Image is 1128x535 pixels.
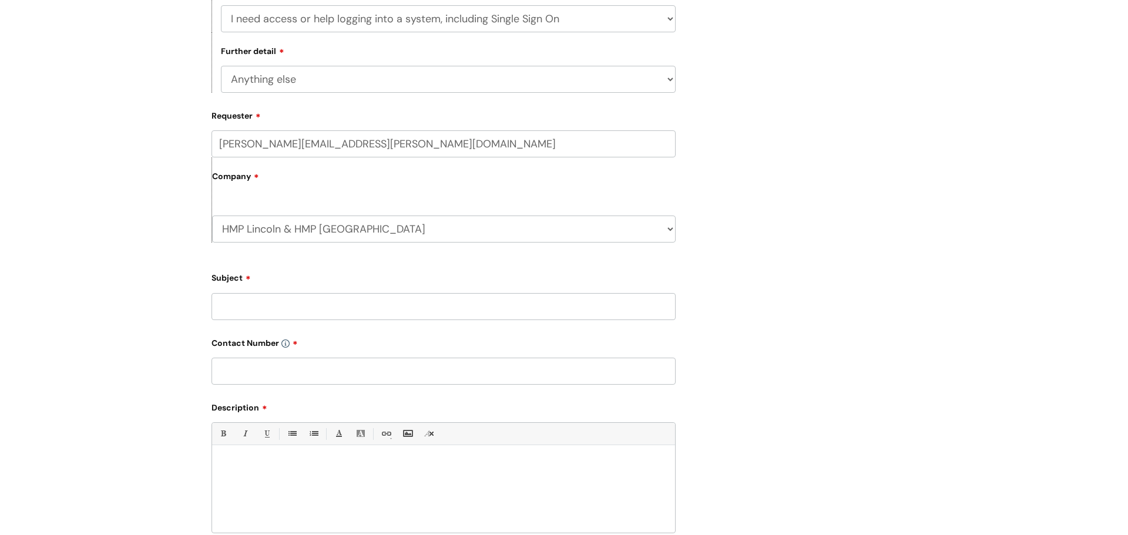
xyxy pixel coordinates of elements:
[211,269,676,283] label: Subject
[306,426,321,441] a: 1. Ordered List (Ctrl-Shift-8)
[284,426,299,441] a: • Unordered List (Ctrl-Shift-7)
[211,399,676,413] label: Description
[281,339,290,348] img: info-icon.svg
[237,426,252,441] a: Italic (Ctrl-I)
[216,426,230,441] a: Bold (Ctrl-B)
[422,426,437,441] a: Remove formatting (Ctrl-\)
[221,45,284,56] label: Further detail
[211,107,676,121] label: Requester
[353,426,368,441] a: Back Color
[212,167,676,194] label: Company
[331,426,346,441] a: Font Color
[378,426,393,441] a: Link
[211,334,676,348] label: Contact Number
[259,426,274,441] a: Underline(Ctrl-U)
[211,130,676,157] input: Email
[400,426,415,441] a: Insert Image...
